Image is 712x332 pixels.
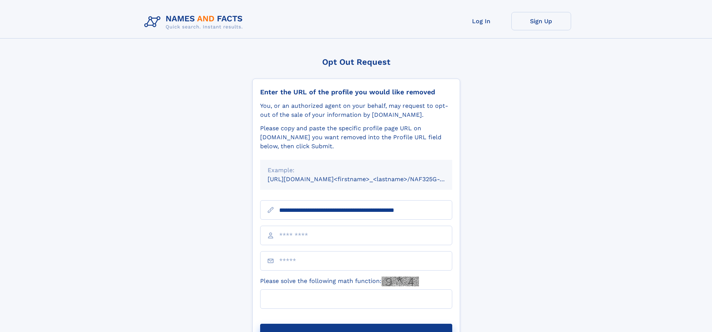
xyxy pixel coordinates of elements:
img: Logo Names and Facts [141,12,249,32]
a: Sign Up [511,12,571,30]
div: Enter the URL of the profile you would like removed [260,88,452,96]
div: Please copy and paste the specific profile page URL on [DOMAIN_NAME] you want removed into the Pr... [260,124,452,151]
a: Log In [451,12,511,30]
div: Example: [268,166,445,175]
small: [URL][DOMAIN_NAME]<firstname>_<lastname>/NAF325G-xxxxxxxx [268,176,466,183]
div: Opt Out Request [252,57,460,67]
div: You, or an authorized agent on your behalf, may request to opt-out of the sale of your informatio... [260,101,452,119]
label: Please solve the following math function: [260,277,419,286]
